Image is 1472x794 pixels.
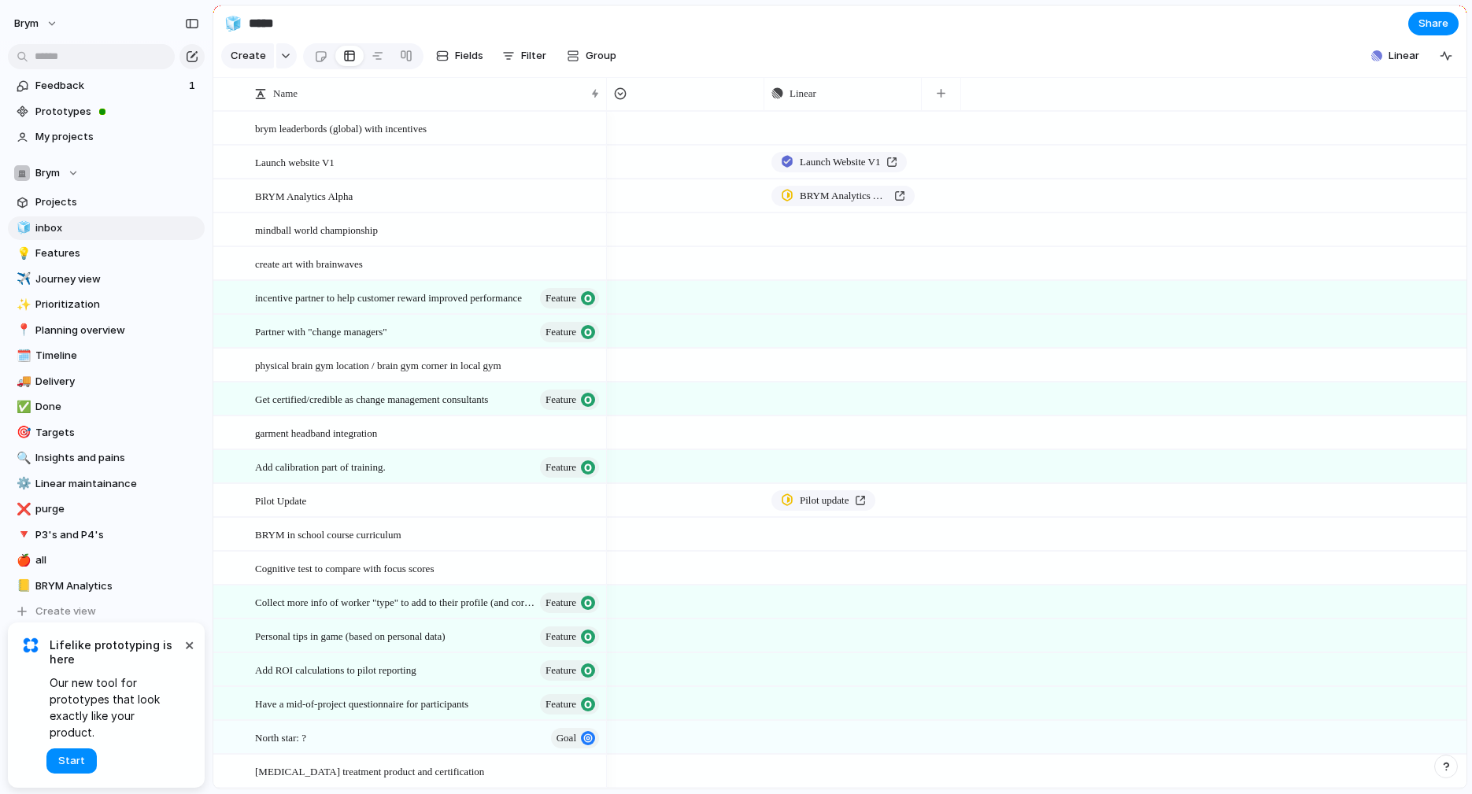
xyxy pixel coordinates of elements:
button: ⚙️ [14,476,30,492]
button: Fields [430,43,490,68]
a: Pilot update [771,490,875,511]
span: Feature [546,626,576,648]
a: ⚙️Linear maintainance [8,472,205,496]
span: Feature [546,321,576,343]
button: 🧊 [14,220,30,236]
div: 💡Features [8,242,205,265]
span: Linear [1389,48,1419,64]
div: 🧊 [224,13,242,34]
a: ✅Done [8,395,205,419]
span: [MEDICAL_DATA] treatment product and certification [255,762,484,780]
span: garment headband integration [255,423,377,441]
a: My projects [8,125,205,149]
span: Add calibration part of training. [255,457,386,475]
span: Launch website V1 [255,153,335,171]
button: 🎯 [14,425,30,441]
button: Dismiss [179,635,198,654]
span: Pilot update [800,493,849,508]
button: ✨ [14,297,30,312]
a: 📒BRYM Analytics [8,574,205,598]
button: ✅ [14,399,30,415]
span: Prioritization [35,297,199,312]
div: 📍 [17,321,28,339]
span: Feature [546,592,576,614]
button: ✈️ [14,271,30,287]
a: BRYM Analytics Alpha [771,186,915,206]
span: Linear maintainance [35,476,199,492]
button: 🔍 [14,450,30,466]
span: BRYM Analytics Alpha [800,188,888,204]
span: brym leaderbords (global) with incentives [255,119,427,137]
span: Partner with "change managers" [255,322,387,340]
span: Prototypes [35,104,199,120]
div: ✨ [17,296,28,314]
button: Feature [540,593,599,613]
span: Our new tool for prototypes that look exactly like your product. [50,674,181,740]
span: Feature [546,659,576,681]
div: ✅ [17,398,28,416]
button: 🚚 [14,374,30,390]
span: Add ROI calculations to pilot reporting [255,660,416,678]
span: brym [14,16,39,31]
span: Collect more info of worker "type" to add to their profile (and correlate with data) [255,593,535,611]
div: ✨Prioritization [8,293,205,316]
div: 🔻 [17,526,28,544]
span: Done [35,399,199,415]
span: Feedback [35,78,184,94]
div: 🧊 [17,219,28,237]
a: 📍Planning overview [8,319,205,342]
span: all [35,552,199,568]
div: 🗓️ [17,347,28,365]
a: ✈️Journey view [8,268,205,291]
button: ❌ [14,501,30,517]
span: Pilot Update [255,491,306,509]
span: Feature [546,389,576,411]
button: Create view [8,600,205,623]
button: 📒 [14,578,30,594]
button: Filter [496,43,553,68]
span: Fields [455,48,483,64]
span: Brym [35,165,60,181]
button: 🍎 [14,552,30,568]
div: 🎯 [17,423,28,441]
span: Filter [521,48,546,64]
button: Share [1408,12,1459,35]
span: Share [1418,16,1448,31]
span: Goal [557,727,576,749]
a: 🎯Targets [8,421,205,445]
span: Create view [35,604,96,619]
a: 🔻P3's and P4's [8,523,205,547]
button: 🧊 [220,11,246,36]
span: Lifelike prototyping is here [50,638,181,667]
button: Brym [8,161,205,185]
span: Journey view [35,271,199,287]
a: 🧊inbox [8,216,205,240]
div: 🍎 [17,552,28,570]
a: Prototypes [8,100,205,124]
span: incentive partner to help customer reward improved performance [255,288,522,306]
a: Launch Website V1 [771,152,907,172]
span: Feature [546,693,576,715]
a: 🚚Delivery [8,370,205,393]
button: Feature [540,288,599,308]
span: Cognitive test to compare with focus scores [255,559,434,577]
span: Projects [35,194,199,210]
button: Linear [1365,44,1426,68]
button: Create [221,43,274,68]
div: ✈️ [17,270,28,288]
div: 🔍Insights and pains [8,446,205,470]
span: Features [35,246,199,261]
button: Feature [540,390,599,410]
span: Delivery [35,374,199,390]
a: ❌purge [8,497,205,521]
span: Feature [546,456,576,478]
span: P3's and P4's [35,527,199,543]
